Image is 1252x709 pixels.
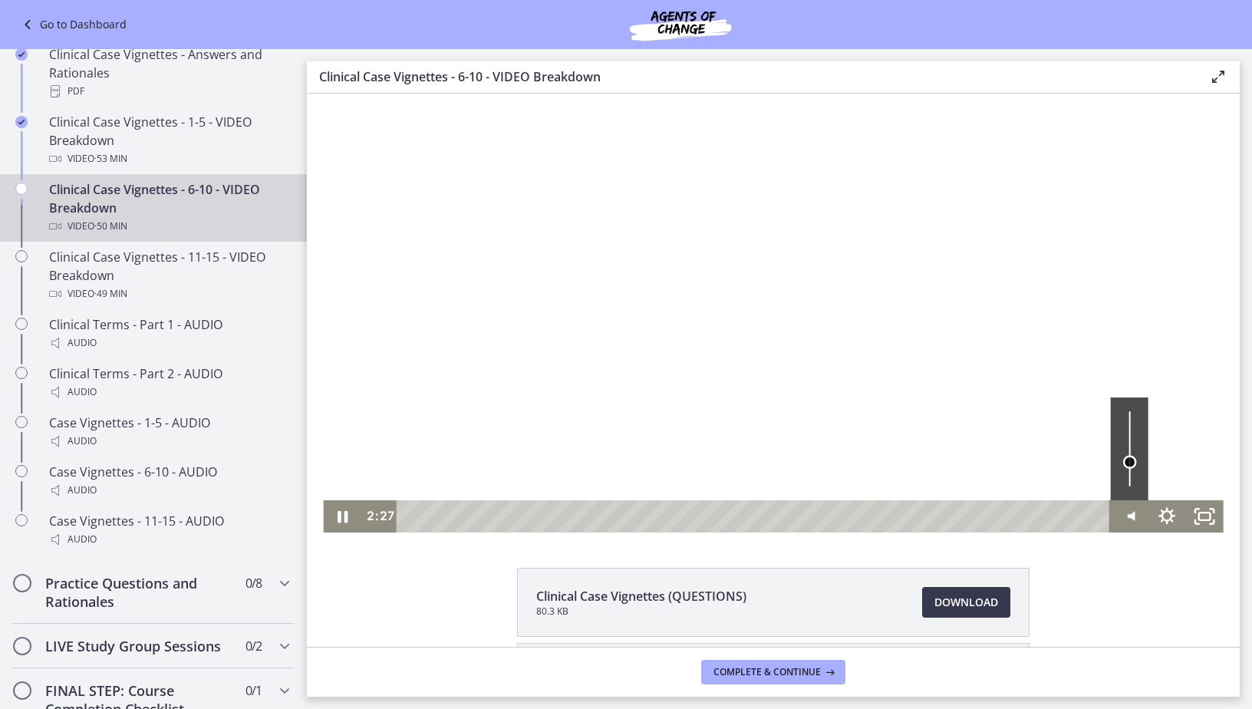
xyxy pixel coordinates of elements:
[49,150,288,168] div: Video
[49,364,288,401] div: Clinical Terms - Part 2 - AUDIO
[49,82,288,101] div: PDF
[536,587,746,605] span: Clinical Case Vignettes (QUESTIONS)
[45,574,232,611] h2: Practice Questions and Rationales
[49,481,288,500] div: Audio
[701,660,845,684] button: Complete & continue
[319,68,1184,86] h3: Clinical Case Vignettes - 6-10 - VIDEO Breakdown
[49,530,288,549] div: Audio
[49,463,288,500] div: Case Vignettes - 6-10 - AUDIO
[922,587,1010,618] a: Download
[588,6,773,43] img: Agents of Change
[49,113,288,168] div: Clinical Case Vignettes - 1-5 - VIDEO Breakdown
[245,637,262,655] span: 0 / 2
[804,407,842,439] button: Mute
[536,605,746,618] span: 80.3 KB
[842,407,879,439] button: Show settings menu
[49,217,288,236] div: Video
[49,334,288,352] div: Audio
[934,593,998,612] span: Download
[49,512,288,549] div: Case Vignettes - 11-15 - AUDIO
[245,574,262,592] span: 0 / 8
[49,432,288,450] div: Audio
[307,94,1240,533] iframe: Video Lesson
[15,116,28,128] i: Completed
[94,150,127,168] span: · 53 min
[15,48,28,61] i: Completed
[94,285,127,303] span: · 49 min
[94,217,127,236] span: · 50 min
[49,180,288,236] div: Clinical Case Vignettes - 6-10 - VIDEO Breakdown
[804,304,842,407] div: Volume
[49,45,288,101] div: Clinical Case Vignettes - Answers and Rationales
[49,248,288,303] div: Clinical Case Vignettes - 11-15 - VIDEO Breakdown
[49,414,288,450] div: Case Vignettes - 1-5 - AUDIO
[49,315,288,352] div: Clinical Terms - Part 1 - AUDIO
[245,681,262,700] span: 0 / 1
[45,637,232,655] h2: LIVE Study Group Sessions
[18,15,127,34] a: Go to Dashboard
[879,407,917,439] button: Fullscreen
[49,383,288,401] div: Audio
[713,666,821,678] span: Complete & continue
[49,285,288,303] div: Video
